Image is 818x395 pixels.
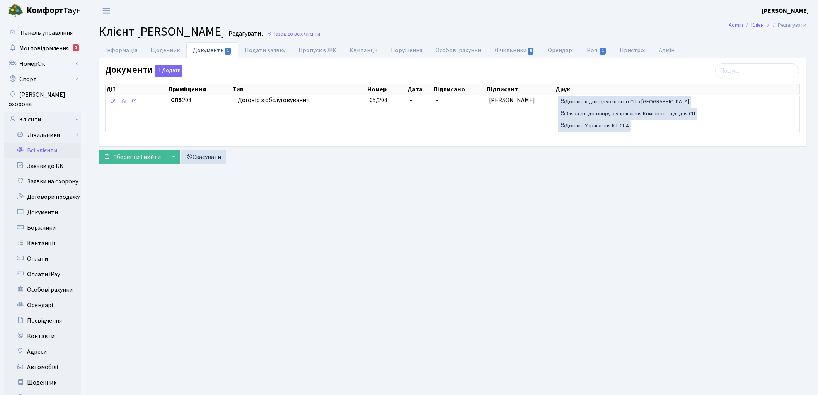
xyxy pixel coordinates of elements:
[558,120,631,132] a: Договір Управління КТ СП4
[4,251,81,267] a: Оплати
[153,63,182,77] a: Додати
[729,21,743,29] a: Admin
[436,96,438,104] span: -
[717,17,818,33] nav: breadcrumb
[4,267,81,282] a: Оплати iPay
[4,359,81,375] a: Автомобілі
[99,150,166,164] button: Зберегти і вийти
[4,174,81,189] a: Заявки на охорону
[558,108,697,120] a: Заява до договору з управління Комфорт Таун для СП
[528,48,534,55] span: 3
[751,21,770,29] a: Клієнти
[4,298,81,313] a: Орендарі
[486,84,555,95] th: Підписант
[267,30,320,38] a: Назад до всіхКлієнти
[238,42,292,58] a: Подати заявку
[410,96,412,104] span: -
[8,3,23,19] img: logo.png
[171,96,228,105] span: 208
[762,6,809,15] a: [PERSON_NAME]
[227,30,263,38] small: Редагувати .
[4,375,81,390] a: Щоденник
[105,65,182,77] label: Документи
[4,205,81,220] a: Документи
[113,153,161,161] span: Зберегти і вийти
[429,42,487,58] a: Особові рахунки
[26,4,63,17] b: Комфорт
[4,220,81,236] a: Боржники
[303,30,320,38] span: Клієнти
[762,7,809,15] b: [PERSON_NAME]
[106,84,168,95] th: Дії
[4,41,81,56] a: Мої повідомлення1
[366,84,407,95] th: Номер
[770,21,806,29] li: Редагувати
[97,4,116,17] button: Переключити навігацію
[600,48,606,55] span: 1
[171,96,182,104] b: СП5
[9,127,81,143] a: Лічильники
[19,44,69,53] span: Мої повідомлення
[343,42,384,58] a: Квитанції
[407,84,433,95] th: Дата
[4,236,81,251] a: Квитанції
[235,96,363,105] span: _Договір з обслуговування
[715,63,799,78] input: Пошук...
[4,158,81,174] a: Заявки до КК
[580,42,613,58] a: Ролі
[4,112,81,127] a: Клієнти
[489,96,535,104] span: [PERSON_NAME]
[99,42,144,58] a: Інформація
[558,96,691,108] a: Договір відшкодування по СП з [GEOGRAPHIC_DATA]
[181,150,226,164] a: Скасувати
[4,143,81,158] a: Всі клієнти
[541,42,580,58] a: Орендарі
[4,72,81,87] a: Спорт
[652,42,681,58] a: Адмін
[4,313,81,328] a: Посвідчення
[144,42,186,58] a: Щоденник
[155,65,182,77] button: Документи
[73,44,79,51] div: 1
[4,344,81,359] a: Адреси
[4,189,81,205] a: Договори продажу
[487,42,541,58] a: Лічильники
[4,328,81,344] a: Контакти
[4,25,81,41] a: Панель управління
[433,84,486,95] th: Підписано
[613,42,652,58] a: Пристрої
[292,42,343,58] a: Пропуск в ЖК
[225,48,231,55] span: 1
[4,56,81,72] a: НомерОк
[370,96,387,104] span: 05/208
[168,84,232,95] th: Приміщення
[20,29,73,37] span: Панель управління
[186,42,238,58] a: Документи
[384,42,429,58] a: Порушення
[4,282,81,298] a: Особові рахунки
[26,4,81,17] span: Таун
[4,87,81,112] a: [PERSON_NAME] охорона
[555,84,799,95] th: Друк
[232,84,367,95] th: Тип
[99,23,225,41] span: Клієнт [PERSON_NAME]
